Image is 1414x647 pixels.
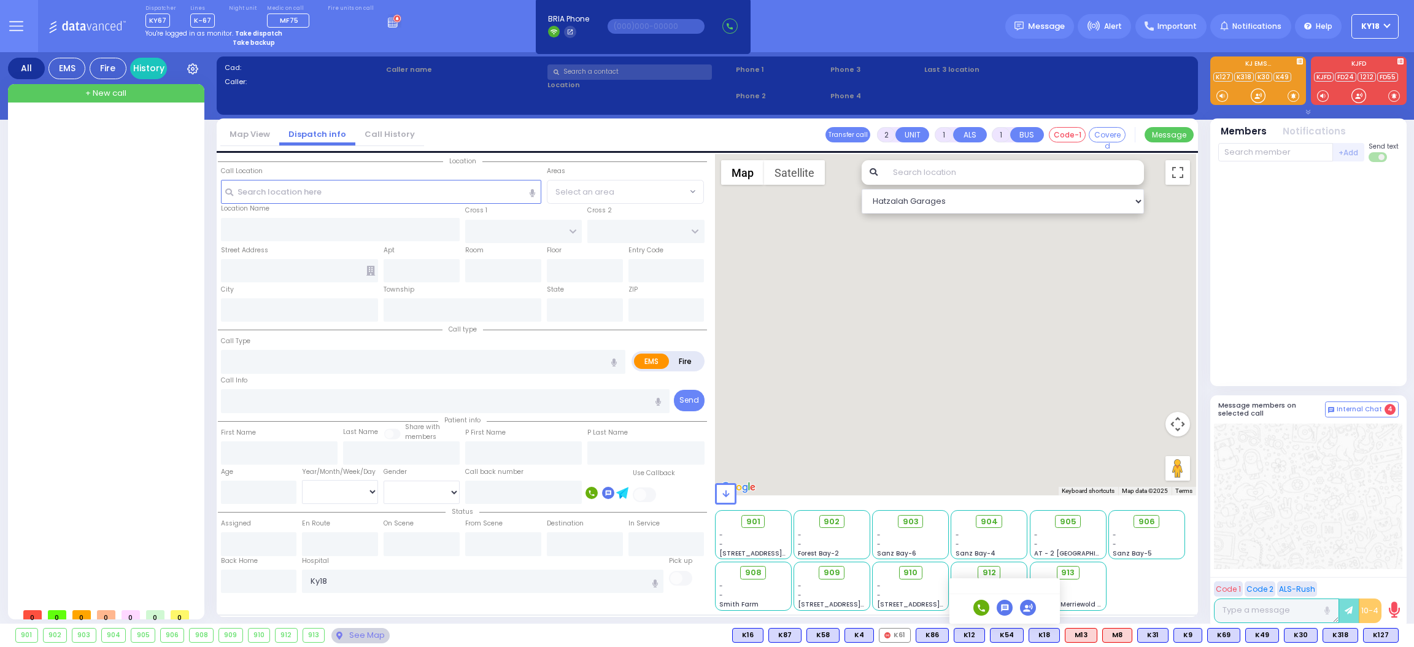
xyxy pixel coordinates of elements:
[555,186,614,198] span: Select an area
[1369,151,1388,163] label: Turn off text
[131,629,155,642] div: 905
[190,5,215,12] label: Lines
[48,18,130,34] img: Logo
[1245,628,1279,643] div: BLS
[1284,628,1318,643] div: K30
[1145,127,1194,142] button: Message
[44,629,67,642] div: 902
[1207,628,1240,643] div: K69
[879,628,911,643] div: K61
[669,556,692,566] label: Pick up
[1311,61,1407,69] label: KJFD
[465,206,487,215] label: Cross 1
[1325,401,1399,417] button: Internal Chat 4
[668,354,703,369] label: Fire
[990,628,1024,643] div: BLS
[547,246,562,255] label: Floor
[302,570,663,593] input: Search hospital
[386,64,544,75] label: Caller name
[954,628,985,643] div: K12
[145,5,176,12] label: Dispatcher
[1221,125,1267,139] button: Members
[102,629,126,642] div: 904
[1010,127,1044,142] button: BUS
[877,530,881,540] span: -
[1232,21,1281,32] span: Notifications
[122,610,140,619] span: 0
[249,629,270,642] div: 910
[548,14,589,25] span: BRIA Phone
[903,516,919,528] span: 903
[718,479,759,495] a: Open this area in Google Maps (opens a new window)
[798,549,839,558] span: Forest Bay-2
[221,467,233,477] label: Age
[405,422,440,432] small: Share with
[1173,628,1202,643] div: BLS
[302,467,378,477] div: Year/Month/Week/Day
[798,600,914,609] span: [STREET_ADDRESS][PERSON_NAME]
[1363,628,1399,643] div: K127
[1029,628,1060,643] div: K18
[981,516,998,528] span: 904
[442,325,483,334] span: Call type
[732,628,763,643] div: K16
[1369,142,1399,151] span: Send text
[924,64,1057,75] label: Last 3 location
[633,468,675,478] label: Use Callback
[465,467,523,477] label: Call back number
[736,64,826,75] span: Phone 1
[145,29,233,38] span: You're logged in as monitor.
[267,5,314,12] label: Medic on call
[221,376,247,385] label: Call Info
[1137,628,1169,643] div: K31
[877,540,881,549] span: -
[229,5,257,12] label: Night unit
[954,628,985,643] div: BLS
[343,427,378,437] label: Last Name
[877,591,881,600] span: -
[443,157,482,166] span: Location
[233,38,275,47] strong: Take backup
[830,64,921,75] span: Phone 3
[1316,21,1332,32] span: Help
[465,519,503,529] label: From Scene
[1034,549,1125,558] span: AT - 2 [GEOGRAPHIC_DATA]
[1337,405,1382,414] span: Internal Chat
[1060,516,1076,528] span: 905
[628,519,660,529] label: In Service
[302,519,330,529] label: En Route
[221,204,269,214] label: Location Name
[1165,160,1190,185] button: Toggle fullscreen view
[1214,581,1243,597] button: Code 1
[764,160,825,185] button: Show satellite imagery
[806,628,840,643] div: BLS
[587,206,612,215] label: Cross 2
[587,428,628,438] label: P Last Name
[161,629,184,642] div: 906
[1065,628,1097,643] div: ALS
[1173,628,1202,643] div: K9
[798,540,802,549] span: -
[1245,628,1279,643] div: K49
[366,266,375,276] span: Other building occupants
[608,19,705,34] input: (000)000-00000
[1065,628,1097,643] div: M13
[830,91,921,101] span: Phone 4
[956,530,959,540] span: -
[23,610,42,619] span: 0
[1207,628,1240,643] div: BLS
[1255,72,1272,82] a: K30
[1034,540,1038,549] span: -
[634,354,670,369] label: EMS
[331,628,389,643] div: See map
[1361,21,1380,32] span: KY18
[1323,628,1358,643] div: BLS
[1157,21,1197,32] span: Important
[279,128,355,140] a: Dispatch info
[1277,581,1317,597] button: ALS-Rush
[1049,127,1086,142] button: Code-1
[221,336,250,346] label: Call Type
[547,166,565,176] label: Areas
[719,600,759,609] span: Smith Farm
[302,556,329,566] label: Hospital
